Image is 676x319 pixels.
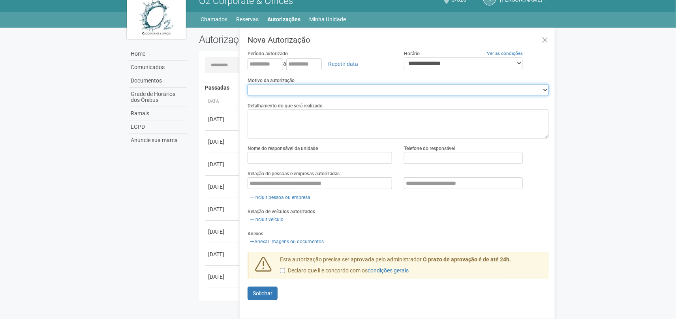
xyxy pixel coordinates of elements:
a: Minha Unidade [309,14,346,25]
label: Relação de pessoas e empresas autorizadas [248,170,340,177]
label: Nome do responsável da unidade [248,145,318,152]
h4: Passadas [205,85,543,91]
div: Esta autorização precisa ser aprovada pelo administrador. [274,256,549,279]
a: condições gerais [368,267,409,274]
div: [DATE] [208,228,237,236]
div: a [248,57,392,71]
label: Horário [404,50,420,57]
h3: Nova Autorização [248,36,549,44]
div: [DATE] [208,250,237,258]
a: Ramais [129,107,187,120]
div: [DATE] [208,115,237,123]
a: Reservas [236,14,259,25]
a: Incluir veículo [248,215,286,224]
a: LGPD [129,120,187,134]
label: Anexos [248,230,263,237]
h2: Autorizações [199,34,368,45]
a: Autorizações [267,14,300,25]
a: Comunicados [129,61,187,74]
label: Declaro que li e concordo com os [280,267,409,275]
th: Data [205,95,240,108]
a: Documentos [129,74,187,88]
label: Relação de veículos autorizados [248,208,315,215]
div: [DATE] [208,138,237,146]
label: Motivo da autorização [248,77,295,84]
div: [DATE] [208,205,237,213]
a: Ver as condições [487,51,523,56]
a: Grade de Horários dos Ônibus [129,88,187,107]
input: Declaro que li e concordo com oscondições gerais [280,268,285,273]
div: [DATE] [208,160,237,168]
button: Solicitar [248,287,278,300]
a: Chamados [201,14,227,25]
a: Home [129,47,187,61]
span: Solicitar [253,290,272,296]
div: [DATE] [208,295,237,303]
label: Detalhamento do que será realizado [248,102,323,109]
a: Anexar imagens ou documentos [248,237,326,246]
strong: O prazo de aprovação é de até 24h. [423,256,511,263]
a: Repetir data [323,57,363,71]
div: [DATE] [208,273,237,281]
label: Período autorizado [248,50,288,57]
label: Telefone do responsável [404,145,455,152]
a: Anuncie sua marca [129,134,187,147]
div: [DATE] [208,183,237,191]
a: Incluir pessoa ou empresa [248,193,313,202]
